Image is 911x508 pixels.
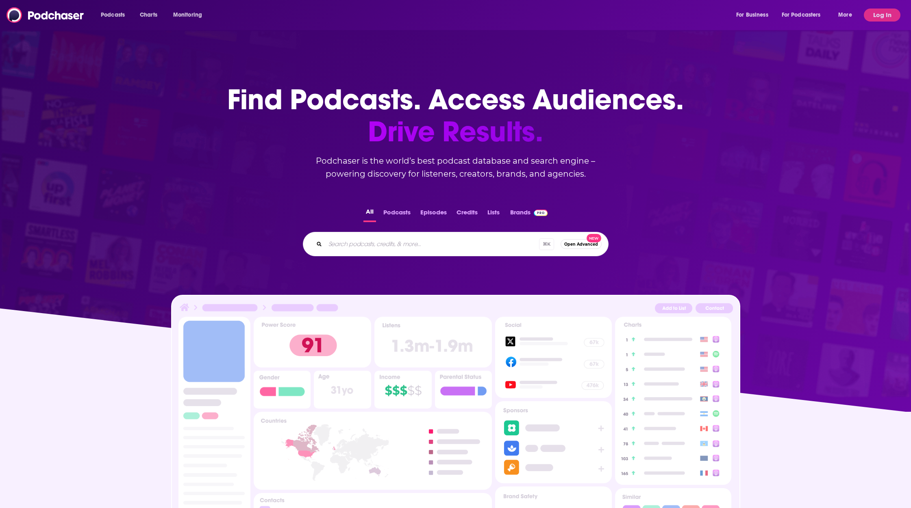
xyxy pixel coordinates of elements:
img: Podcast Insights Listens [374,317,492,367]
button: open menu [731,9,778,22]
button: All [363,206,376,222]
input: Search podcasts, credits, & more... [325,238,539,251]
a: Charts [135,9,162,22]
div: Search podcasts, credits, & more... [303,232,609,256]
img: Podcast Sponsors [495,401,611,483]
button: open menu [833,9,862,22]
span: Drive Results. [227,116,684,148]
img: Podcast Insights Power score [254,317,371,367]
button: Episodes [418,206,449,222]
img: Podcast Insights Parental Status [435,371,492,409]
img: Podchaser Pro [534,210,548,216]
a: BrandsPodchaser Pro [510,206,548,222]
button: Open AdvancedNew [561,239,602,249]
img: Podcast Insights Income [374,371,432,409]
span: For Business [736,9,768,21]
img: Podcast Insights Age [314,371,371,409]
img: Podcast Socials [495,317,611,398]
span: Charts [140,9,157,21]
img: Podcast Insights Header [178,302,733,316]
span: Podcasts [101,9,125,21]
span: For Podcasters [782,9,821,21]
img: Podcast Insights Gender [254,371,311,409]
button: open menu [776,9,833,22]
span: Open Advanced [564,242,598,246]
button: Lists [485,206,502,222]
img: Podchaser - Follow, Share and Rate Podcasts [7,7,85,23]
span: ⌘ K [539,238,554,250]
button: Credits [454,206,480,222]
span: New [587,234,601,242]
button: open menu [167,9,213,22]
h2: Podchaser is the world’s best podcast database and search engine – powering discovery for listene... [293,154,618,180]
span: More [838,9,852,21]
button: Log In [864,9,900,22]
img: Podcast Insights Countries [254,412,492,489]
button: open menu [95,9,135,22]
span: Monitoring [173,9,202,21]
img: Podcast Insights Charts [615,317,731,485]
button: Podcasts [381,206,413,222]
h1: Find Podcasts. Access Audiences. [227,84,684,148]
